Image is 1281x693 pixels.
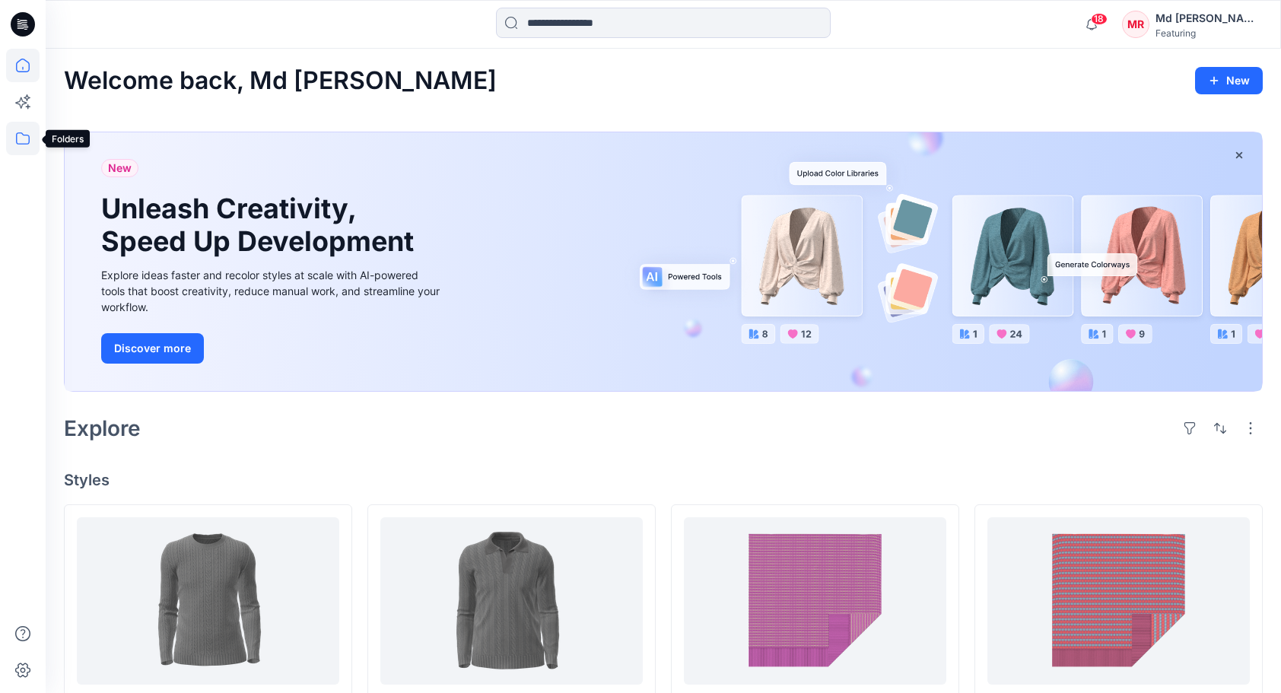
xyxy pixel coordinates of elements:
[101,192,421,258] h1: Unleash Creativity, Speed Up Development
[1122,11,1149,38] div: MR
[77,517,339,685] a: Mens Crew neck - Cable Sweater 1 (1)
[64,416,141,440] h2: Explore
[1155,27,1262,39] div: Featuring
[101,333,204,364] button: Discover more
[64,471,1263,489] h4: Styles
[380,517,643,685] a: Mens polo neck - Cable sweater
[101,267,443,315] div: Explore ideas faster and recolor styles at scale with AI-powered tools that boost creativity, red...
[101,333,443,364] a: Discover more
[1155,9,1262,27] div: Md [PERSON_NAME][DEMOGRAPHIC_DATA]
[64,67,497,95] h2: Welcome back, Md [PERSON_NAME]
[1195,67,1263,94] button: New
[684,517,946,685] a: T09
[987,517,1250,685] a: T11
[1091,13,1108,25] span: 18
[108,159,132,177] span: New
